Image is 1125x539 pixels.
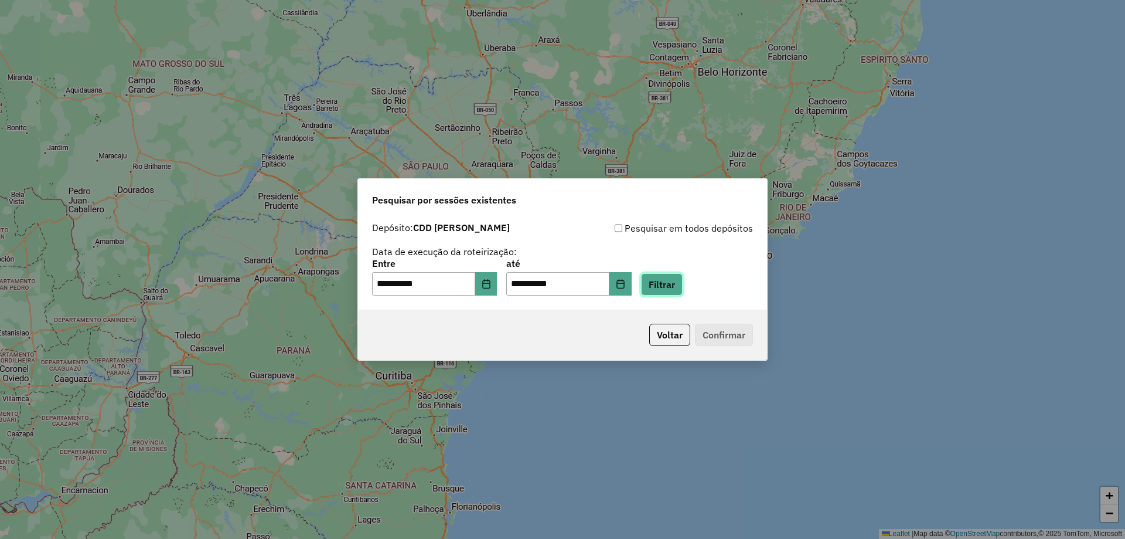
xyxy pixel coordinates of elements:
[506,256,631,270] label: até
[372,221,510,235] label: Depósito:
[372,256,497,270] label: Entre
[475,272,497,296] button: Choose Date
[649,324,690,346] button: Voltar
[562,221,753,235] div: Pesquisar em todos depósitos
[609,272,632,296] button: Choose Date
[372,193,516,207] span: Pesquisar por sessões existentes
[413,222,510,233] strong: CDD [PERSON_NAME]
[372,245,517,259] label: Data de execução da roteirização:
[641,273,683,296] button: Filtrar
